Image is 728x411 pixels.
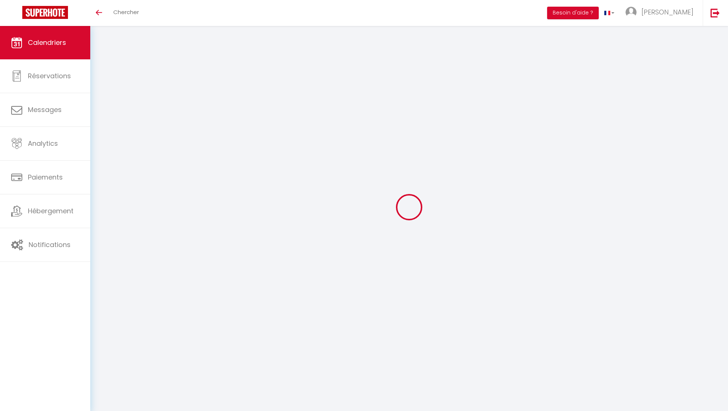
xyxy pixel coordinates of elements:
[641,7,693,17] span: [PERSON_NAME]
[28,105,62,114] span: Messages
[22,6,68,19] img: Super Booking
[711,8,720,17] img: logout
[547,7,599,19] button: Besoin d'aide ?
[28,139,58,148] span: Analytics
[625,7,637,18] img: ...
[28,206,74,216] span: Hébergement
[28,172,63,182] span: Paiements
[28,38,66,47] span: Calendriers
[28,71,71,80] span: Réservations
[113,8,139,16] span: Chercher
[29,240,71,249] span: Notifications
